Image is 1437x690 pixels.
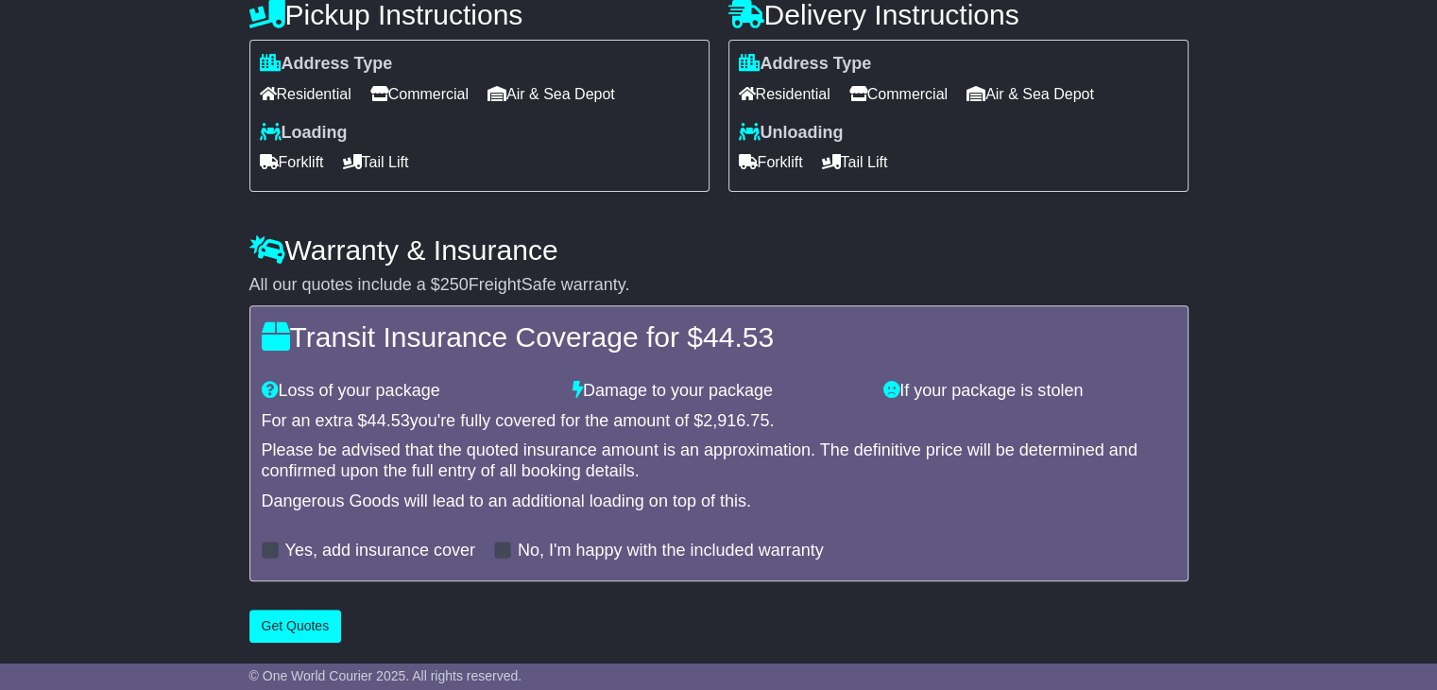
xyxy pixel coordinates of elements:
div: Dangerous Goods will lead to an additional loading on top of this. [262,492,1176,512]
h4: Transit Insurance Coverage for $ [262,321,1176,353]
span: Forklift [260,147,324,177]
span: © One World Courier 2025. All rights reserved. [249,668,522,683]
span: Commercial [849,79,948,109]
label: Yes, add insurance cover [285,541,475,561]
div: All our quotes include a $ FreightSafe warranty. [249,275,1189,296]
span: Residential [739,79,830,109]
span: 250 [440,275,469,294]
button: Get Quotes [249,610,342,643]
label: Address Type [260,54,393,75]
span: 44.53 [368,411,410,430]
label: Loading [260,123,348,144]
span: Tail Lift [343,147,409,177]
div: Please be advised that the quoted insurance amount is an approximation. The definitive price will... [262,440,1176,481]
span: Air & Sea Depot [488,79,615,109]
span: Forklift [739,147,803,177]
div: Loss of your package [252,381,563,402]
div: For an extra $ you're fully covered for the amount of $ . [262,411,1176,432]
label: Address Type [739,54,872,75]
span: Air & Sea Depot [967,79,1094,109]
span: Residential [260,79,351,109]
span: 44.53 [703,321,774,353]
h4: Warranty & Insurance [249,234,1189,266]
span: Commercial [370,79,469,109]
label: Unloading [739,123,844,144]
label: No, I'm happy with the included warranty [518,541,824,561]
span: 2,916.75 [703,411,769,430]
div: Damage to your package [563,381,874,402]
div: If your package is stolen [874,381,1185,402]
span: Tail Lift [822,147,888,177]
